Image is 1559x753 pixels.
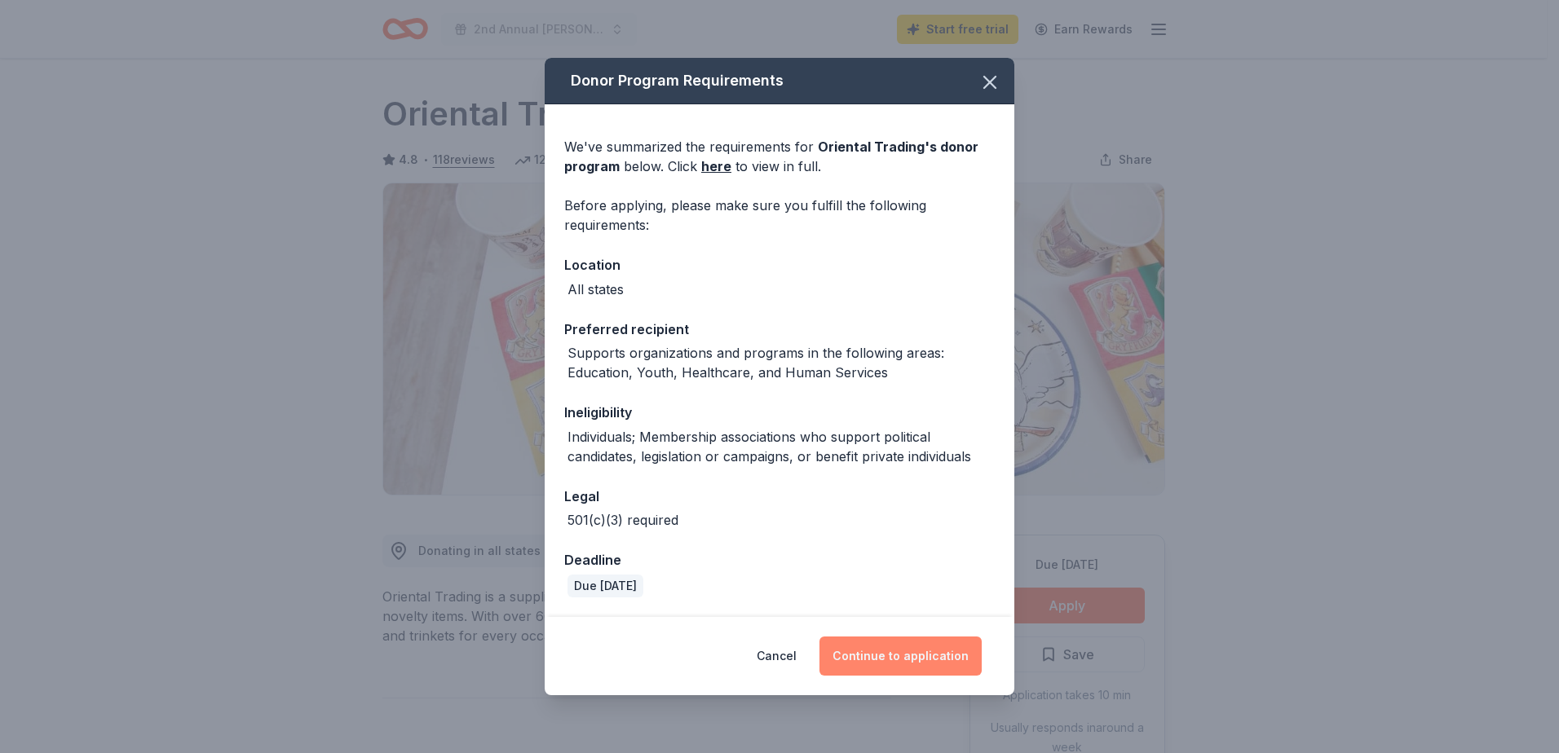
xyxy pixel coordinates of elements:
div: Ineligibility [564,402,995,423]
div: 501(c)(3) required [568,510,678,530]
div: Before applying, please make sure you fulfill the following requirements: [564,196,995,235]
button: Cancel [757,636,797,676]
div: We've summarized the requirements for below. Click to view in full. [564,137,995,176]
div: All states [568,280,624,299]
div: Location [564,254,995,275]
button: Continue to application [819,636,982,676]
div: Legal [564,486,995,507]
div: Donor Program Requirements [545,58,1014,104]
div: Individuals; Membership associations who support political candidates, legislation or campaigns, ... [568,427,995,466]
div: Supports organizations and programs in the following areas: Education, Youth, Healthcare, and Hum... [568,343,995,382]
div: Preferred recipient [564,319,995,340]
a: here [701,156,731,176]
div: Due [DATE] [568,575,643,597]
div: Deadline [564,549,995,570]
